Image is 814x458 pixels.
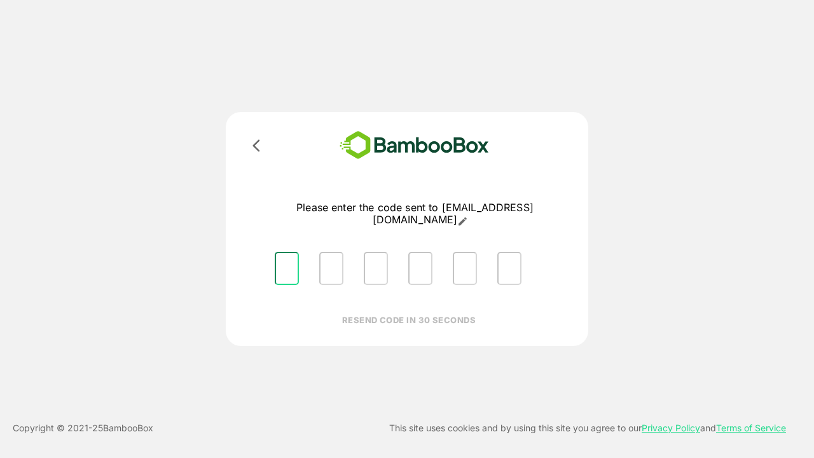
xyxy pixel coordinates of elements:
input: Please enter OTP character 3 [364,252,388,285]
img: bamboobox [321,127,507,163]
input: Please enter OTP character 1 [275,252,299,285]
p: This site uses cookies and by using this site you agree to our and [389,420,786,436]
input: Please enter OTP character 6 [497,252,521,285]
a: Privacy Policy [642,422,700,433]
p: Please enter the code sent to [EMAIL_ADDRESS][DOMAIN_NAME] [265,202,565,226]
input: Please enter OTP character 4 [408,252,432,285]
input: Please enter OTP character 2 [319,252,343,285]
a: Terms of Service [716,422,786,433]
input: Please enter OTP character 5 [453,252,477,285]
p: Copyright © 2021- 25 BambooBox [13,420,153,436]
